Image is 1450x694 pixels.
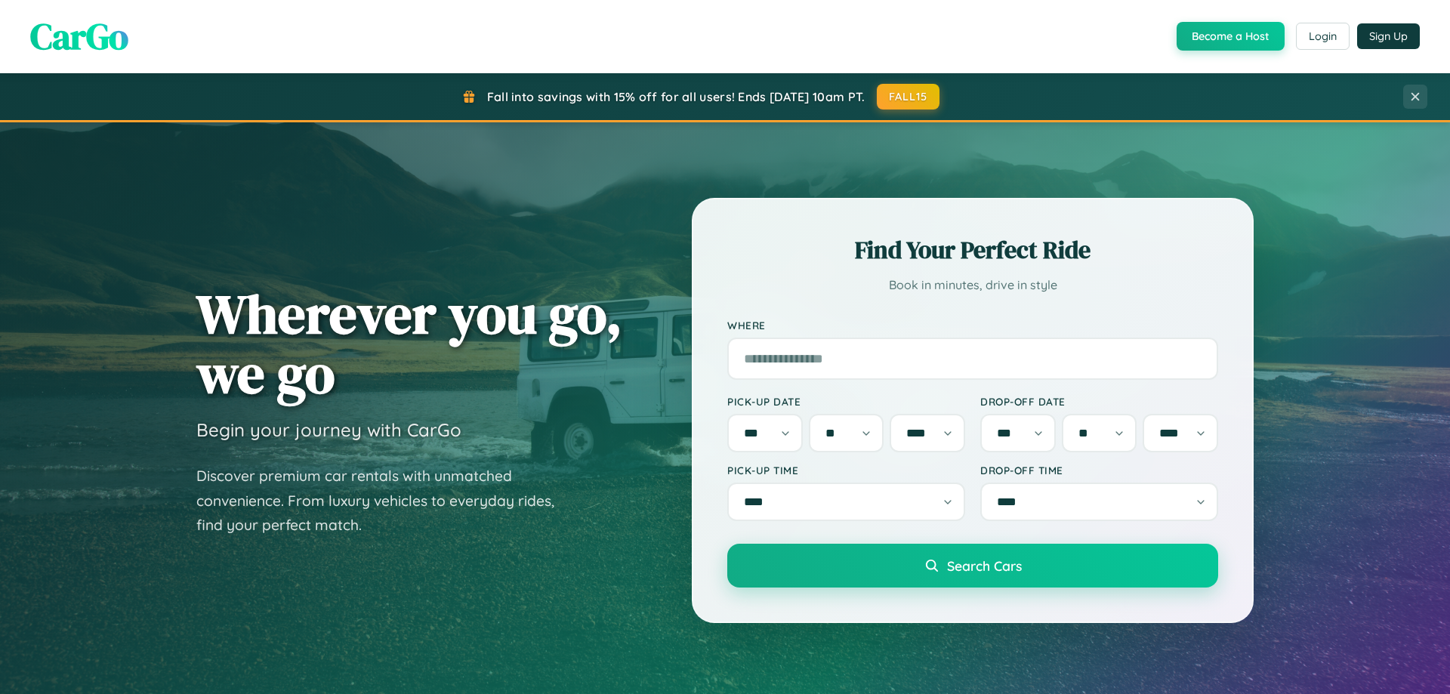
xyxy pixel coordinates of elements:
h1: Wherever you go, we go [196,284,622,403]
label: Drop-off Date [980,395,1218,408]
h3: Begin your journey with CarGo [196,418,461,441]
p: Discover premium car rentals with unmatched convenience. From luxury vehicles to everyday rides, ... [196,464,574,538]
button: Search Cars [727,544,1218,588]
button: Login [1296,23,1350,50]
label: Drop-off Time [980,464,1218,477]
label: Pick-up Date [727,395,965,408]
button: Sign Up [1357,23,1420,49]
button: Become a Host [1177,22,1285,51]
span: Fall into savings with 15% off for all users! Ends [DATE] 10am PT. [487,89,865,104]
span: CarGo [30,11,128,61]
span: Search Cars [947,557,1022,574]
p: Book in minutes, drive in style [727,274,1218,296]
button: FALL15 [877,84,940,109]
label: Where [727,319,1218,332]
label: Pick-up Time [727,464,965,477]
h2: Find Your Perfect Ride [727,233,1218,267]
